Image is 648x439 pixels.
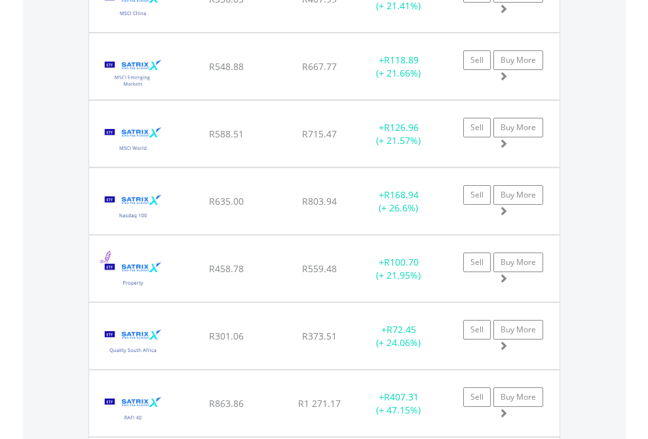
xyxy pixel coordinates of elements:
span: R168.94 [384,188,419,201]
a: Buy More [493,185,543,205]
span: R1 271.17 [298,397,341,410]
span: R548.88 [209,60,244,73]
span: R126.96 [384,121,419,133]
a: Sell [463,118,491,137]
span: R715.47 [302,128,337,140]
div: + (+ 47.15%) [358,391,440,417]
span: R373.51 [302,330,337,342]
div: + (+ 24.06%) [358,323,440,349]
a: Sell [463,253,491,272]
span: R588.51 [209,128,244,140]
div: + (+ 21.66%) [358,54,440,80]
img: TFSA.STXEMG.png [96,50,171,96]
span: R667.77 [302,60,337,73]
img: TFSA.STXWDM.png [96,117,171,164]
a: Buy More [493,50,543,70]
a: Sell [463,320,491,340]
span: R118.89 [384,54,419,66]
span: R635.00 [209,195,244,207]
span: R803.94 [302,195,337,207]
a: Buy More [493,320,543,340]
span: R458.78 [209,262,244,275]
img: TFSA.STXRAF.png [96,387,171,433]
span: R863.86 [209,397,244,410]
span: R100.70 [384,256,419,268]
img: TFSA.STXPRO.png [96,252,171,298]
span: R407.31 [384,391,419,403]
span: R72.45 [387,323,416,336]
a: Sell [463,185,491,205]
span: R559.48 [302,262,337,275]
div: + (+ 21.95%) [358,256,440,282]
a: Sell [463,387,491,407]
div: + (+ 21.57%) [358,121,440,147]
a: Buy More [493,253,543,272]
a: Sell [463,50,491,70]
img: TFSA.STXQUA.png [96,319,171,366]
div: + (+ 26.6%) [358,188,440,215]
img: TFSA.STXNDQ.png [96,184,171,231]
a: Buy More [493,118,543,137]
span: R301.06 [209,330,244,342]
a: Buy More [493,387,543,407]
